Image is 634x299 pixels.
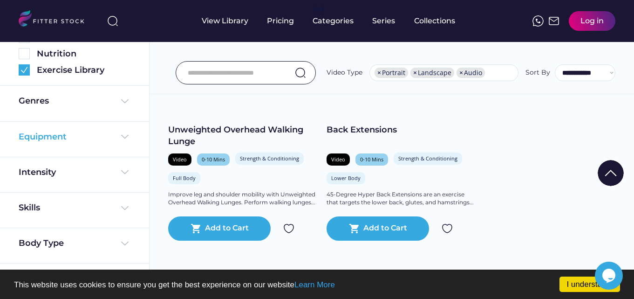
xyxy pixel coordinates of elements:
[548,15,559,27] img: Frame%2051.svg
[595,262,625,290] iframe: chat widget
[19,95,49,107] div: Genres
[173,156,187,163] div: Video
[37,64,130,76] div: Exercise Library
[173,174,196,181] div: Full Body
[119,167,130,178] img: Frame%20%284%29.svg
[442,223,453,234] img: Group%201000002324.svg
[202,156,225,163] div: 0-10 Mins
[377,70,381,76] span: ×
[360,156,383,163] div: 0-10 Mins
[295,67,306,78] img: search-normal.svg
[191,223,202,234] button: shopping_cart
[168,124,317,147] div: Unweighted Overhead Walking Lunge
[119,202,130,214] img: Frame%20%284%29.svg
[327,68,362,77] div: Video Type
[19,48,30,59] img: Rectangle%205126.svg
[202,16,248,26] div: View Library
[294,280,335,289] a: Learn More
[410,68,454,78] li: Landscape
[375,68,408,78] li: Portrait
[327,124,476,136] div: Back Extensions
[14,281,620,289] p: This website uses cookies to ensure you get the best experience on our website
[349,223,360,234] button: shopping_cart
[580,16,604,26] div: Log in
[414,16,455,26] div: Collections
[119,131,130,142] img: Frame%20%284%29.svg
[313,16,354,26] div: Categories
[240,155,299,162] div: Strength & Conditioning
[413,70,417,76] span: ×
[459,70,463,76] span: ×
[19,167,56,178] div: Intensity
[398,155,457,162] div: Strength & Conditioning
[119,238,130,249] img: Frame%20%284%29.svg
[37,48,130,60] div: Nutrition
[331,174,361,181] div: Lower Body
[331,156,345,163] div: Video
[107,15,118,27] img: search-normal%203.svg
[267,16,294,26] div: Pricing
[525,68,550,77] div: Sort By
[19,131,67,143] div: Equipment
[205,223,249,234] div: Add to Cart
[372,16,395,26] div: Series
[19,202,42,214] div: Skills
[559,277,620,292] a: I understand!
[19,237,64,249] div: Body Type
[327,191,476,207] div: 45-Degree Hyper Back Extensions are an exercise that targets the lower back, glutes, and hamstrin...
[119,96,130,107] img: Frame%20%284%29.svg
[598,160,624,186] img: Group%201000002322%20%281%29.svg
[313,5,325,14] div: fvck
[457,68,485,78] li: Audio
[19,64,30,76] img: Group%201000002360.svg
[283,223,294,234] img: Group%201000002324.svg
[532,15,544,27] img: meteor-icons_whatsapp%20%281%29.svg
[19,10,92,29] img: LOGO.svg
[363,223,407,234] div: Add to Cart
[168,191,317,207] div: Improve leg and shoulder mobility with Unweighted Overhead Walking Lunges. Perform walking lunges...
